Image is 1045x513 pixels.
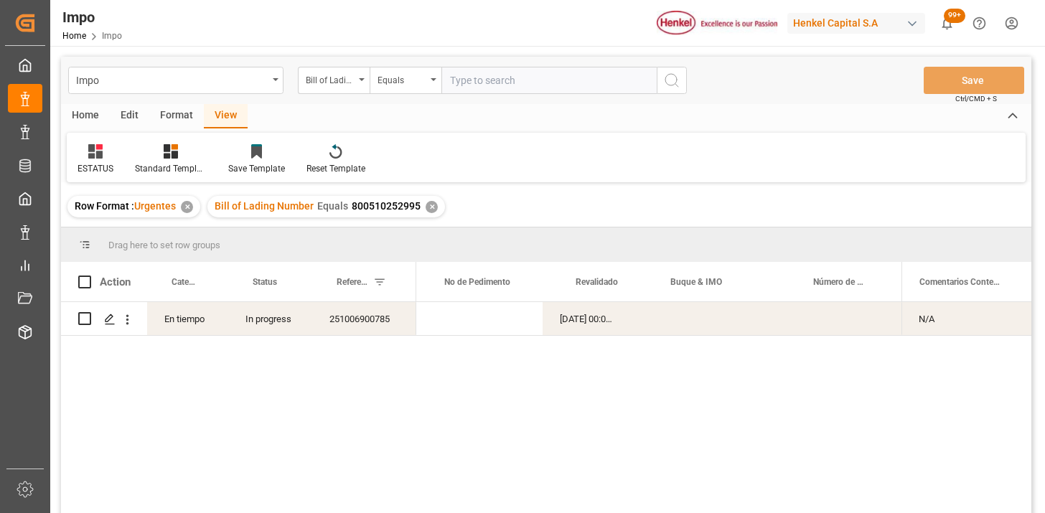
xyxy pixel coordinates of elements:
div: Action [100,276,131,288]
div: Standard Templates [135,162,207,175]
span: Drag here to set row groups [108,240,220,250]
div: Reset Template [306,162,365,175]
span: Status [253,277,277,287]
div: Edit [110,104,149,128]
span: Bill of Lading Number [215,200,314,212]
div: Home [61,104,110,128]
button: open menu [68,67,283,94]
span: 800510252995 [352,200,421,212]
div: N/A [901,302,1031,335]
div: Impo [62,6,122,28]
div: Format [149,104,204,128]
button: show 100 new notifications [931,7,963,39]
span: Referencia Leschaco [337,277,367,287]
img: Henkel%20logo.jpg_1689854090.jpg [657,11,777,36]
div: En tiempo [147,302,228,335]
div: Press SPACE to select this row. [61,302,416,336]
div: Henkel Capital S.A [787,13,925,34]
button: open menu [298,67,370,94]
div: Bill of Lading Number [306,70,355,87]
a: Home [62,31,86,41]
button: Henkel Capital S.A [787,9,931,37]
div: Equals [378,70,426,87]
div: In progress [228,302,312,335]
div: 251006900785 [312,302,416,335]
div: View [204,104,248,128]
span: Equals [317,200,348,212]
div: Save Template [228,162,285,175]
span: Row Format : [75,200,134,212]
div: ✕ [426,201,438,213]
button: open menu [370,67,441,94]
span: Ctrl/CMD + S [955,93,997,104]
div: ✕ [181,201,193,213]
span: Número de Contenedor [813,277,867,287]
span: No de Pedimento [444,277,510,287]
div: Press SPACE to select this row. [901,302,1031,336]
button: search button [657,67,687,94]
span: Comentarios Contenedor [919,277,1002,287]
span: Urgentes [134,200,176,212]
span: 99+ [944,9,965,23]
span: Buque & IMO [670,277,722,287]
span: Revalidado [576,277,618,287]
span: Categoría [172,277,198,287]
input: Type to search [441,67,657,94]
div: ESTATUS [78,162,113,175]
button: Help Center [963,7,995,39]
button: Save [924,67,1024,94]
div: [DATE] 00:00:00 [543,302,634,335]
div: Impo [76,70,268,88]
